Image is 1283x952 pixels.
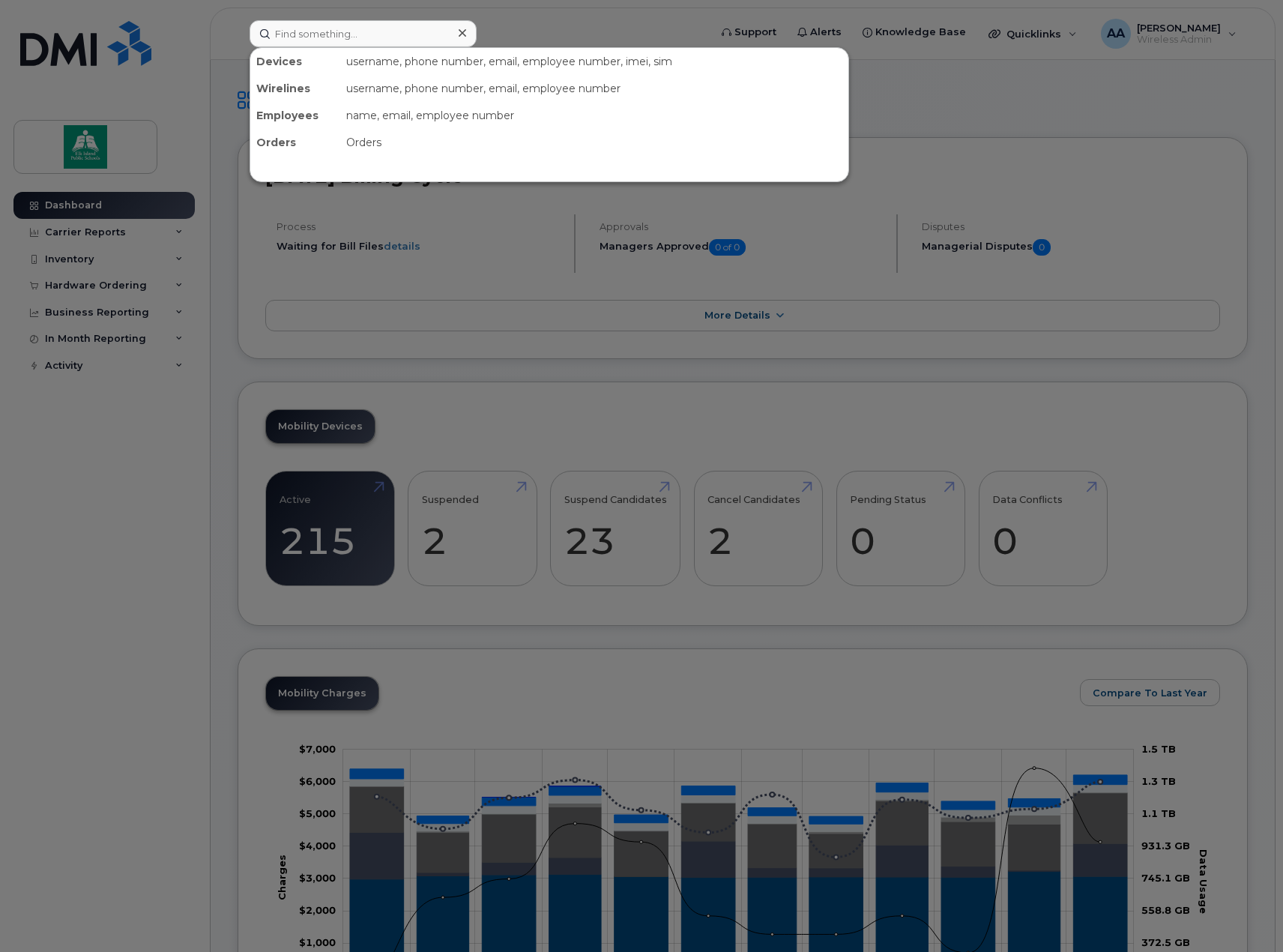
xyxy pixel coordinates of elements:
[250,129,340,156] div: Orders
[250,75,340,102] div: Wirelines
[250,102,340,129] div: Employees
[340,129,848,156] div: Orders
[340,48,848,75] div: username, phone number, email, employee number, imei, sim
[250,48,340,75] div: Devices
[340,102,848,129] div: name, email, employee number
[340,75,848,102] div: username, phone number, email, employee number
